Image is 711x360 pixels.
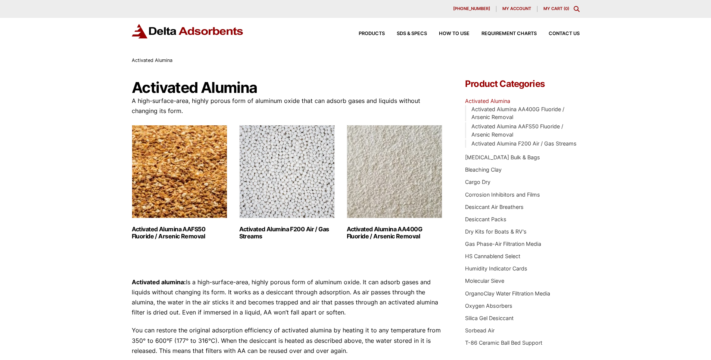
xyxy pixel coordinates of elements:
[574,6,580,12] div: Toggle Modal Content
[537,31,580,36] a: Contact Us
[132,96,443,116] p: A high-surface-area, highly porous form of aluminum oxide that can adsorb gases and liquids witho...
[465,327,495,334] a: Sorbead Air
[132,57,172,63] span: Activated Alumina
[132,325,443,356] p: You can restore the original adsorption efficiency of activated alumina by heating it to any temp...
[132,24,244,38] img: Delta Adsorbents
[347,125,442,240] a: Visit product category Activated Alumina AA400G Fluoride / Arsenic Removal
[465,290,550,297] a: OrganoClay Water Filtration Media
[465,98,510,104] a: Activated Alumina
[239,125,335,218] img: Activated Alumina F200 Air / Gas Streams
[453,7,490,11] span: [PHONE_NUMBER]
[465,191,540,198] a: Corrosion Inhibitors and Films
[465,339,542,346] a: T-86 Ceramic Ball Bed Support
[481,31,537,36] span: Requirement Charts
[465,216,506,222] a: Desiccant Packs
[543,6,569,11] a: My Cart (0)
[439,31,470,36] span: How to Use
[447,6,496,12] a: [PHONE_NUMBER]
[359,31,385,36] span: Products
[465,315,514,321] a: Silica Gel Desiccant
[132,277,443,318] p: Is a high-surface-area, highly porous form of aluminum oxide. It can adsorb gases and liquids wit...
[549,31,580,36] span: Contact Us
[465,154,540,160] a: [MEDICAL_DATA] Bulk & Bags
[385,31,427,36] a: SDS & SPECS
[465,166,502,173] a: Bleaching Clay
[239,125,335,240] a: Visit product category Activated Alumina F200 Air / Gas Streams
[465,265,527,272] a: Humidity Indicator Cards
[565,6,568,11] span: 0
[132,278,186,286] strong: Activated alumina:
[465,179,490,185] a: Cargo Dry
[132,125,227,218] img: Activated Alumina AAFS50 Fluoride / Arsenic Removal
[471,140,577,147] a: Activated Alumina F200 Air / Gas Streams
[132,226,227,240] h2: Activated Alumina AAFS50 Fluoride / Arsenic Removal
[132,125,227,240] a: Visit product category Activated Alumina AAFS50 Fluoride / Arsenic Removal
[347,226,442,240] h2: Activated Alumina AA400G Fluoride / Arsenic Removal
[502,7,531,11] span: My account
[471,123,563,138] a: Activated Alumina AAFS50 Fluoride / Arsenic Removal
[470,31,537,36] a: Requirement Charts
[239,226,335,240] h2: Activated Alumina F200 Air / Gas Streams
[132,79,443,96] h1: Activated Alumina
[347,125,442,218] img: Activated Alumina AA400G Fluoride / Arsenic Removal
[465,228,527,235] a: Dry Kits for Boats & RV's
[465,204,524,210] a: Desiccant Air Breathers
[465,303,512,309] a: Oxygen Absorbers
[465,79,579,88] h4: Product Categories
[465,241,541,247] a: Gas Phase-Air Filtration Media
[471,106,564,120] a: Activated Alumina AA400G Fluoride / Arsenic Removal
[465,253,520,259] a: HS Cannablend Select
[397,31,427,36] span: SDS & SPECS
[427,31,470,36] a: How to Use
[347,31,385,36] a: Products
[496,6,537,12] a: My account
[465,278,504,284] a: Molecular Sieve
